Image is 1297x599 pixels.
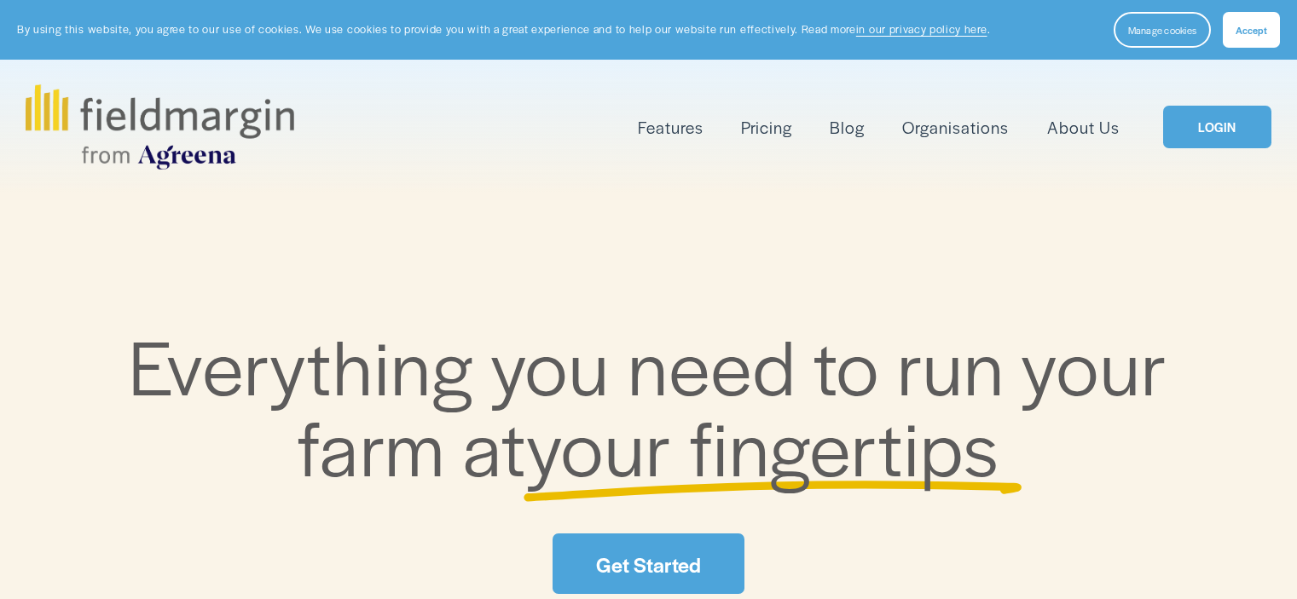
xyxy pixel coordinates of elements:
a: About Us [1047,113,1120,141]
button: Manage cookies [1114,12,1211,48]
a: in our privacy policy here [856,21,987,37]
a: Blog [830,113,865,141]
a: Get Started [553,533,744,594]
span: Accept [1236,23,1267,37]
span: Everything you need to run your farm at [129,311,1185,499]
p: By using this website, you agree to our use of cookies. We use cookies to provide you with a grea... [17,21,990,37]
span: Features [638,115,704,140]
span: your fingertips [526,392,999,498]
a: Pricing [741,113,792,141]
button: Accept [1223,12,1280,48]
img: fieldmargin.com [26,84,293,170]
a: Organisations [902,113,1009,141]
span: Manage cookies [1128,23,1196,37]
a: folder dropdown [638,113,704,141]
a: LOGIN [1163,106,1271,149]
